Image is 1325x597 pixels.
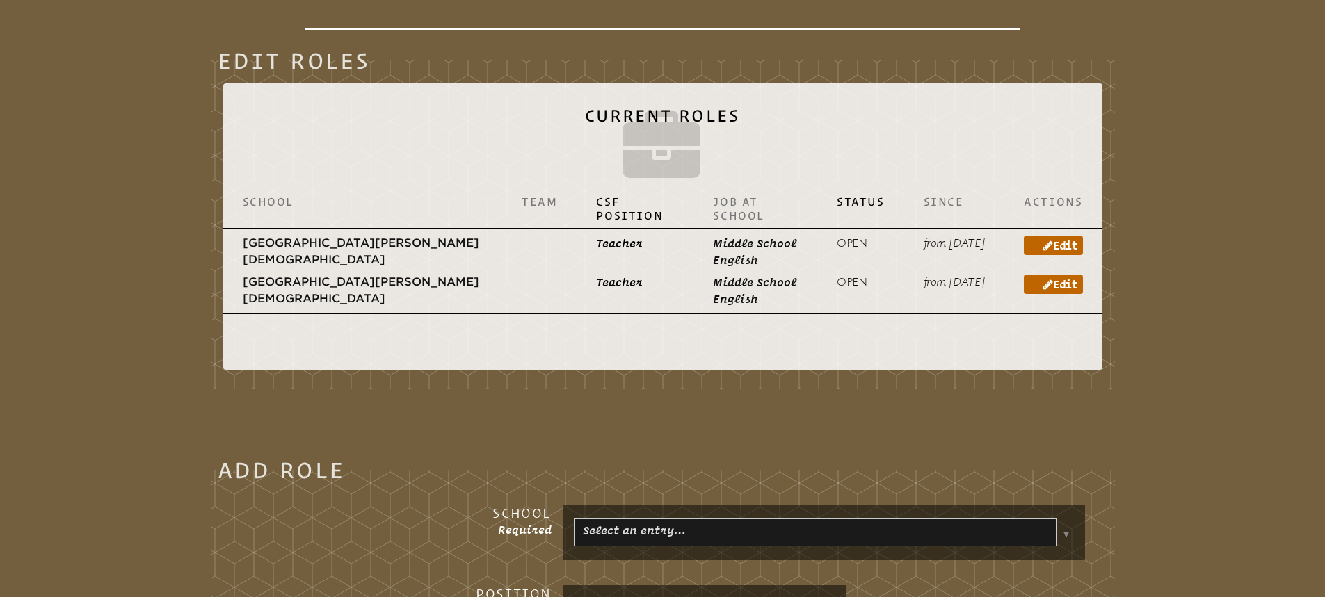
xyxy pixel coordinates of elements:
p: Team [522,195,557,208]
a: Edit [1024,236,1082,255]
span: Required [498,523,552,536]
p: Since [924,195,986,208]
p: Teacher [596,274,674,291]
p: open [837,274,885,291]
legend: Edit Roles [218,52,371,69]
p: from [DATE] [924,274,986,291]
p: from [DATE] [924,235,986,252]
p: Middle School English [713,235,798,268]
p: open [837,235,885,252]
a: Edit [1024,275,1082,294]
h2: Current Roles [234,97,1091,189]
h3: School [329,505,552,521]
p: Actions [1024,195,1082,208]
a: Select an entry… [577,519,686,541]
p: [GEOGRAPHIC_DATA][PERSON_NAME][DEMOGRAPHIC_DATA] [243,274,483,307]
p: [GEOGRAPHIC_DATA][PERSON_NAME][DEMOGRAPHIC_DATA] [243,235,483,268]
p: Middle School English [713,274,798,307]
legend: Add Role [218,461,346,478]
p: CSF Position [596,195,674,222]
p: Status [837,195,885,208]
p: School [243,195,483,208]
p: Job at School [713,195,798,222]
p: Teacher [596,235,674,252]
